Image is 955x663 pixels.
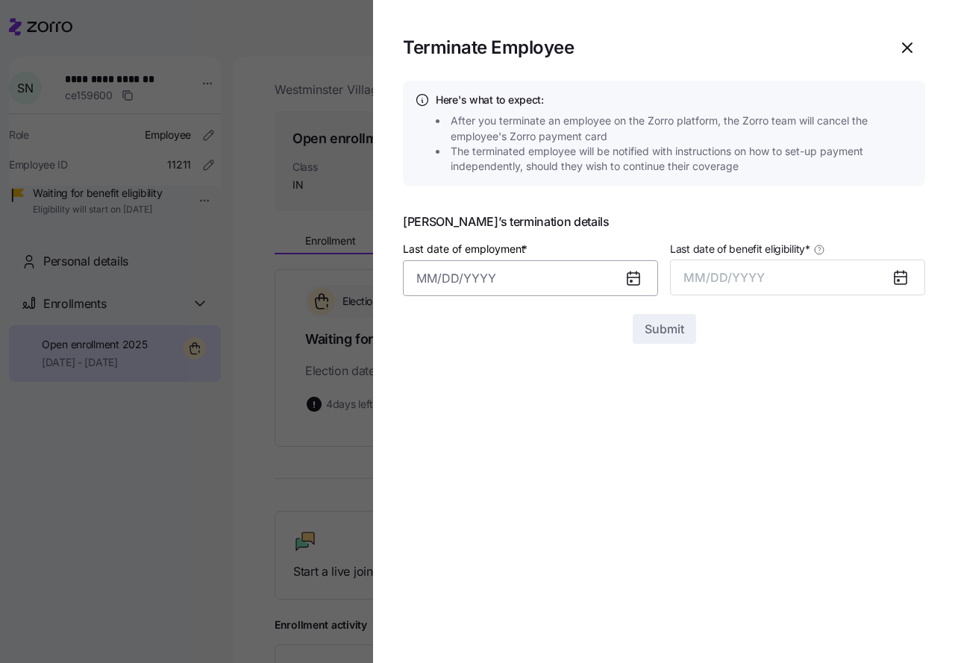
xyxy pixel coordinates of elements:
span: Last date of benefit eligibility * [670,242,810,257]
h4: Here's what to expect: [436,92,913,107]
input: MM/DD/YYYY [403,260,658,296]
button: Submit [633,314,696,344]
span: Submit [645,320,684,338]
span: After you terminate an employee on the Zorro platform, the Zorro team will cancel the employee's ... [451,113,918,144]
h1: Terminate Employee [403,36,877,59]
span: MM/DD/YYYY [683,270,765,285]
span: The terminated employee will be notified with instructions on how to set-up payment independently... [451,144,918,175]
span: [PERSON_NAME]’s termination details [403,216,925,227]
button: MM/DD/YYYY [670,260,925,295]
label: Last date of employment [403,241,530,257]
